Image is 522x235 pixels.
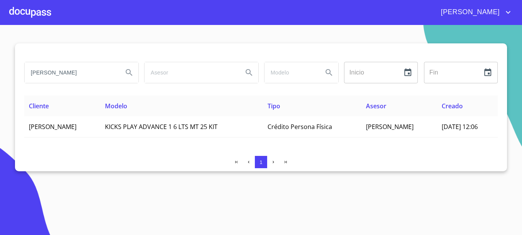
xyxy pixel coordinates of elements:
button: Search [320,63,338,82]
button: account of current user [435,6,513,18]
button: 1 [255,156,267,168]
input: search [264,62,317,83]
span: [PERSON_NAME] [366,122,414,131]
span: 1 [259,159,262,165]
button: Search [120,63,138,82]
span: KICKS PLAY ADVANCE 1 6 LTS MT 25 KIT [105,122,218,131]
span: [DATE] 12:06 [442,122,478,131]
span: Creado [442,102,463,110]
input: search [145,62,237,83]
button: Search [240,63,258,82]
span: Modelo [105,102,127,110]
span: Cliente [29,102,49,110]
span: [PERSON_NAME] [435,6,504,18]
span: Asesor [366,102,386,110]
input: search [25,62,117,83]
span: Crédito Persona Física [268,122,332,131]
span: [PERSON_NAME] [29,122,76,131]
span: Tipo [268,102,280,110]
